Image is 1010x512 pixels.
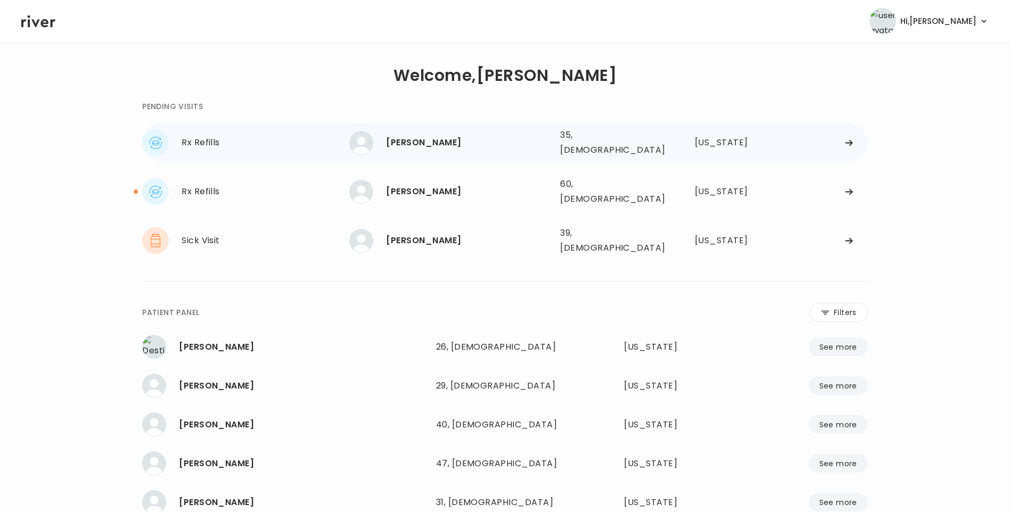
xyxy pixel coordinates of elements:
button: See more [809,415,868,434]
div: Sandra Espindola [179,456,428,471]
div: Virginia [624,456,721,471]
div: 29, [DEMOGRAPHIC_DATA] [436,378,574,393]
img: AMBER WIPPERMAN [349,131,373,155]
div: 47, [DEMOGRAPHIC_DATA] [436,456,574,471]
div: Florida [624,340,721,354]
div: 60, [DEMOGRAPHIC_DATA] [560,177,657,207]
div: Texas [624,378,721,393]
div: William Whitson [179,495,428,510]
div: Texas [695,233,762,248]
div: 26, [DEMOGRAPHIC_DATA] [436,340,574,354]
button: Filters [810,303,868,322]
div: 31, [DEMOGRAPHIC_DATA] [436,495,574,510]
h1: Welcome, [PERSON_NAME] [393,68,617,83]
div: Tennessee [624,495,721,510]
button: See more [809,454,868,473]
div: Alabama [695,184,762,199]
img: Brianna Barrios [142,374,166,398]
img: LAUREN RODRIGUEZ [142,412,166,436]
div: LAUREN RODRIGUEZ [179,417,428,432]
span: Hi, [PERSON_NAME] [900,14,976,29]
div: PENDING VISITS [142,100,203,113]
img: Joanna Sparks [349,180,373,204]
button: See more [809,337,868,356]
div: Rx Refills [182,184,349,199]
div: PATIENT PANEL [142,306,199,319]
div: Joanna Sparks [386,184,552,199]
button: See more [809,493,868,511]
div: Sophia Delgado [386,233,552,248]
img: Sandra Espindola [142,451,166,475]
div: Sick Visit [182,233,349,248]
img: user avatar [869,8,896,35]
div: Rx Refills [182,135,349,150]
div: Brianna Barrios [179,378,428,393]
div: AMBER WIPPERMAN [386,135,552,150]
button: See more [809,376,868,395]
div: 39, [DEMOGRAPHIC_DATA] [560,226,657,255]
div: Texas [695,135,762,150]
div: 40, [DEMOGRAPHIC_DATA] [436,417,574,432]
div: Destiny Ford [179,340,428,354]
button: user avatarHi,[PERSON_NAME] [869,8,989,35]
img: Destiny Ford [142,335,166,359]
img: Sophia Delgado [349,229,373,253]
div: Alabama [624,417,721,432]
div: 35, [DEMOGRAPHIC_DATA] [560,128,657,158]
